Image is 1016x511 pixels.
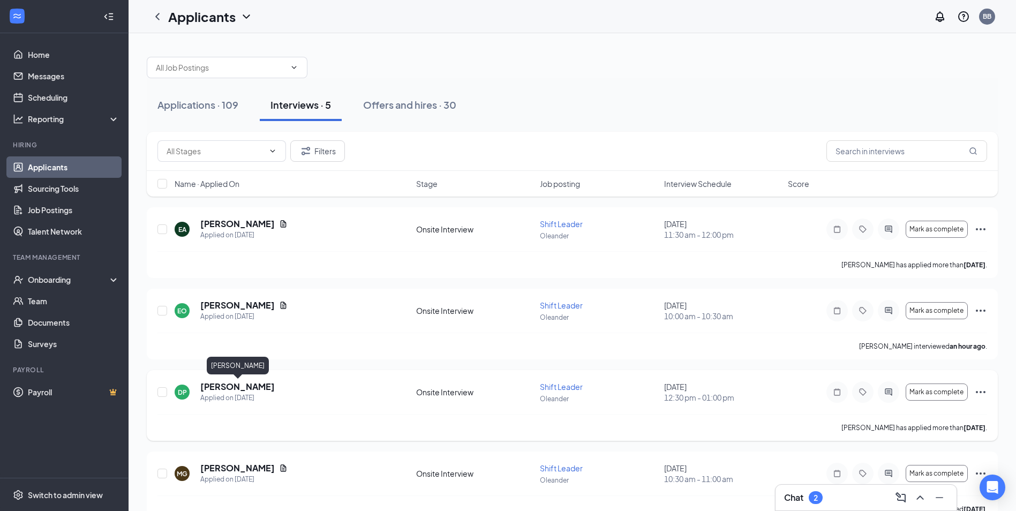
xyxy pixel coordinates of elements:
a: Team [28,290,119,312]
svg: Tag [856,469,869,478]
h5: [PERSON_NAME] [200,381,275,393]
div: Interviews · 5 [270,98,331,111]
div: [PERSON_NAME] [207,357,269,374]
button: ChevronUp [912,489,929,506]
svg: QuestionInfo [957,10,970,23]
a: Home [28,44,119,65]
input: All Stages [167,145,264,157]
div: Reporting [28,114,120,124]
div: Onsite Interview [416,224,533,235]
h3: Chat [784,492,803,504]
div: [DATE] [664,300,781,321]
h5: [PERSON_NAME] [200,462,275,474]
svg: Ellipses [974,386,987,399]
a: Talent Network [28,221,119,242]
span: Mark as complete [909,226,964,233]
div: Applied on [DATE] [200,393,275,403]
svg: MagnifyingGlass [969,147,977,155]
svg: ActiveChat [882,469,895,478]
button: ComposeMessage [892,489,909,506]
svg: Notifications [934,10,946,23]
button: Mark as complete [906,302,968,319]
div: Applications · 109 [157,98,238,111]
button: Mark as complete [906,221,968,238]
p: Oleander [540,313,657,322]
h5: [PERSON_NAME] [200,299,275,311]
b: an hour ago [950,342,985,350]
div: [DATE] [664,219,781,240]
svg: Note [831,388,844,396]
div: Team Management [13,253,117,262]
a: Job Postings [28,199,119,221]
svg: Collapse [103,11,114,22]
div: Payroll [13,365,117,374]
span: Job posting [540,178,580,189]
div: Onsite Interview [416,305,533,316]
svg: Ellipses [974,304,987,317]
div: Onboarding [28,274,110,285]
svg: ComposeMessage [894,491,907,504]
svg: UserCheck [13,274,24,285]
span: 11:30 am - 12:00 pm [664,229,781,240]
svg: Document [279,220,288,228]
input: Search in interviews [826,140,987,162]
div: [DATE] [664,381,781,403]
div: MG [177,469,187,478]
button: Mark as complete [906,465,968,482]
svg: WorkstreamLogo [12,11,22,21]
span: Mark as complete [909,388,964,396]
svg: ActiveChat [882,306,895,315]
a: PayrollCrown [28,381,119,403]
span: 12:30 pm - 01:00 pm [664,392,781,403]
div: Offers and hires · 30 [363,98,456,111]
span: Mark as complete [909,470,964,477]
svg: ChevronDown [240,10,253,23]
div: Applied on [DATE] [200,311,288,322]
div: Onsite Interview [416,468,533,479]
span: 10:30 am - 11:00 am [664,474,781,484]
svg: Tag [856,225,869,234]
button: Filter Filters [290,140,345,162]
input: All Job Postings [156,62,285,73]
h5: [PERSON_NAME] [200,218,275,230]
svg: ChevronLeft [151,10,164,23]
div: EO [177,306,187,315]
div: EA [178,225,186,234]
a: Surveys [28,333,119,355]
svg: Minimize [933,491,946,504]
div: DP [178,388,187,397]
svg: Analysis [13,114,24,124]
div: Switch to admin view [28,490,103,500]
span: Shift Leader [540,219,583,229]
b: [DATE] [964,261,985,269]
svg: Settings [13,490,24,500]
p: [PERSON_NAME] has applied more than . [841,423,987,432]
div: BB [983,12,991,21]
button: Mark as complete [906,384,968,401]
svg: Document [279,464,288,472]
svg: Filter [299,145,312,157]
a: Scheduling [28,87,119,108]
h1: Applicants [168,7,236,26]
a: Messages [28,65,119,87]
svg: ChevronDown [268,147,277,155]
svg: Tag [856,388,869,396]
svg: ChevronUp [914,491,927,504]
span: Mark as complete [909,307,964,314]
svg: Note [831,469,844,478]
svg: Document [279,301,288,310]
svg: Tag [856,306,869,315]
span: 10:00 am - 10:30 am [664,311,781,321]
svg: ActiveChat [882,388,895,396]
svg: ChevronDown [290,63,298,72]
span: Score [788,178,809,189]
p: Oleander [540,394,657,403]
span: Shift Leader [540,463,583,473]
svg: ActiveChat [882,225,895,234]
div: Applied on [DATE] [200,230,288,241]
a: Sourcing Tools [28,178,119,199]
p: [PERSON_NAME] has applied more than . [841,260,987,269]
p: Oleander [540,476,657,485]
span: Shift Leader [540,300,583,310]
